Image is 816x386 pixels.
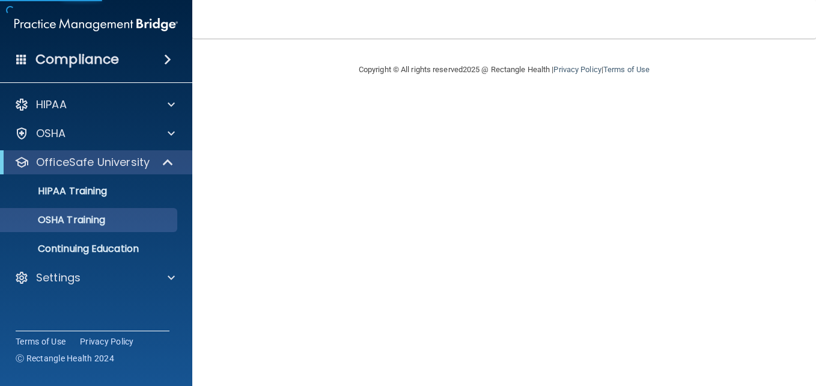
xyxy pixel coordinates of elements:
[8,243,172,255] p: Continuing Education
[553,65,601,74] a: Privacy Policy
[285,51,723,89] div: Copyright © All rights reserved 2025 @ Rectangle Health | |
[14,271,175,285] a: Settings
[14,97,175,112] a: HIPAA
[14,13,178,37] img: PMB logo
[36,271,81,285] p: Settings
[36,97,67,112] p: HIPAA
[35,51,119,68] h4: Compliance
[80,335,134,348] a: Privacy Policy
[14,126,175,141] a: OSHA
[36,155,150,170] p: OfficeSafe University
[36,126,66,141] p: OSHA
[603,65,650,74] a: Terms of Use
[8,214,105,226] p: OSHA Training
[16,335,65,348] a: Terms of Use
[16,352,114,364] span: Ⓒ Rectangle Health 2024
[8,185,107,197] p: HIPAA Training
[14,155,174,170] a: OfficeSafe University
